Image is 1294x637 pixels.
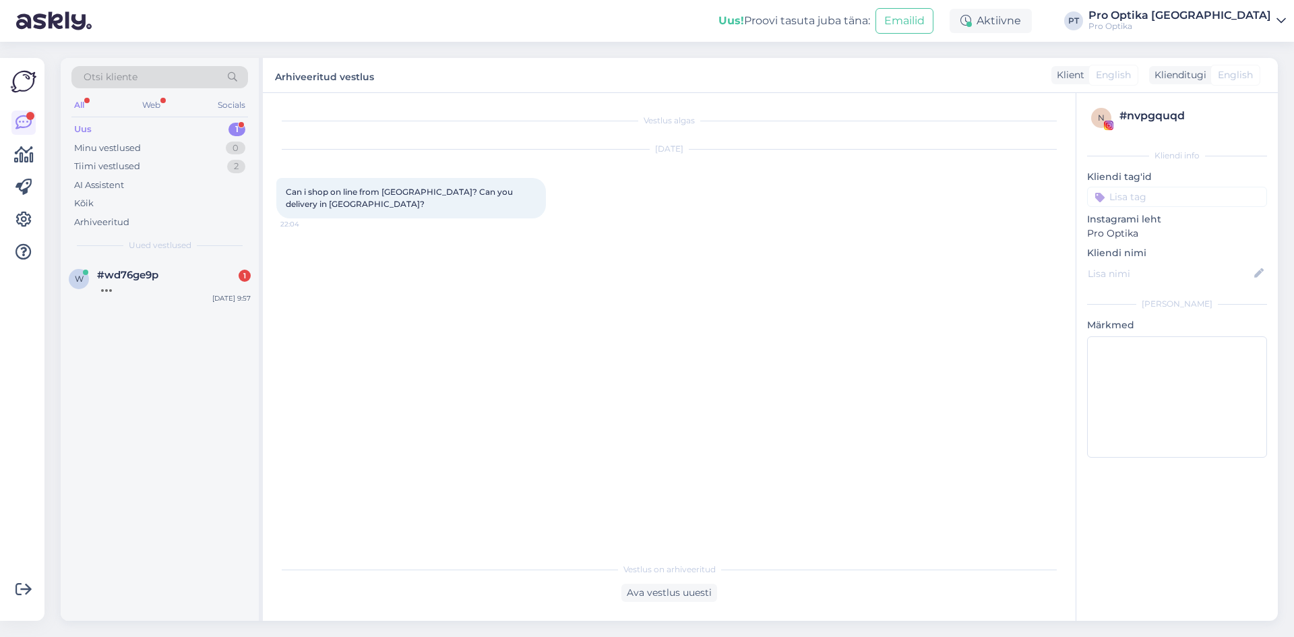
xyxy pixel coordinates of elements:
div: 1 [228,123,245,136]
span: Vestlus on arhiveeritud [623,564,716,576]
div: Vestlus algas [276,115,1062,127]
span: English [1218,68,1253,82]
span: Can i shop on line from [GEOGRAPHIC_DATA]? Can you delivery in [GEOGRAPHIC_DATA]? [286,187,515,209]
a: Pro Optika [GEOGRAPHIC_DATA]Pro Optika [1088,10,1286,32]
div: Aktiivne [950,9,1032,33]
input: Lisa tag [1087,187,1267,207]
div: Web [140,96,163,114]
span: w [75,274,84,284]
div: Proovi tasuta juba täna: [718,13,870,29]
div: 0 [226,142,245,155]
div: Klienditugi [1149,68,1206,82]
div: Arhiveeritud [74,216,129,229]
label: Arhiveeritud vestlus [275,66,374,84]
p: Märkmed [1087,318,1267,332]
div: [DATE] [276,143,1062,155]
b: Uus! [718,14,744,27]
span: Otsi kliente [84,70,137,84]
div: Socials [215,96,248,114]
div: [PERSON_NAME] [1087,298,1267,310]
p: Instagrami leht [1087,212,1267,226]
p: Kliendi nimi [1087,246,1267,260]
div: 1 [239,270,251,282]
span: English [1096,68,1131,82]
div: AI Assistent [74,179,124,192]
p: Kliendi tag'id [1087,170,1267,184]
div: Pro Optika [1088,21,1271,32]
div: Kliendi info [1087,150,1267,162]
button: Emailid [875,8,933,34]
span: n [1098,113,1105,123]
div: Kõik [74,197,94,210]
div: [DATE] 9:57 [212,293,251,303]
span: #wd76ge9p [97,269,158,281]
span: Uued vestlused [129,239,191,251]
div: Pro Optika [GEOGRAPHIC_DATA] [1088,10,1271,21]
input: Lisa nimi [1088,266,1252,281]
div: Klient [1051,68,1084,82]
div: PT [1064,11,1083,30]
div: # nvpgquqd [1119,108,1263,124]
div: All [71,96,87,114]
div: Minu vestlused [74,142,141,155]
img: Askly Logo [11,69,36,94]
div: Ava vestlus uuesti [621,584,717,602]
span: 22:04 [280,219,331,229]
div: 2 [227,160,245,173]
p: Pro Optika [1087,226,1267,241]
div: Uus [74,123,92,136]
div: Tiimi vestlused [74,160,140,173]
